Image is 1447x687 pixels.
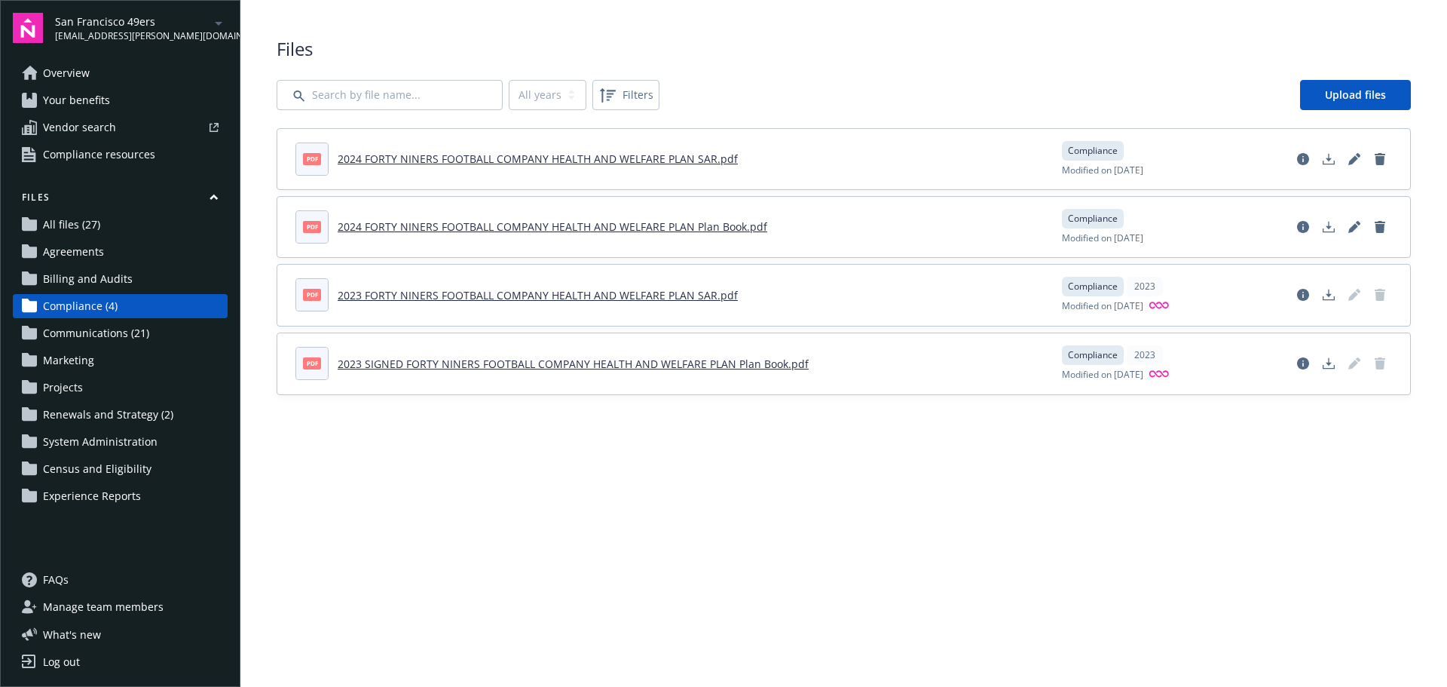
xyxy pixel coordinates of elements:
span: Vendor search [43,115,116,140]
span: San Francisco 49ers [55,14,210,29]
span: pdf [303,153,321,164]
span: Overview [43,61,90,85]
a: Download document [1317,351,1341,376]
a: FAQs [13,568,228,592]
span: Compliance [1068,212,1118,225]
a: 2023 SIGNED FORTY NINERS FOOTBALL COMPANY HEALTH AND WELFARE PLAN Plan Book.pdf [338,357,809,371]
span: Compliance resources [43,143,155,167]
a: Delete document [1368,147,1392,171]
span: Delete document [1368,283,1392,307]
span: Billing and Audits [43,267,133,291]
span: Modified on [DATE] [1062,368,1143,382]
div: 2023 [1127,277,1163,296]
span: pdf [303,289,321,300]
a: Download document [1317,215,1341,239]
button: What's new [13,627,125,643]
span: Manage team members [43,595,164,619]
div: Log out [43,650,80,674]
span: Compliance [1068,348,1118,362]
input: Search by file name... [277,80,503,110]
span: Upload files [1325,87,1386,102]
a: Download document [1317,147,1341,171]
img: navigator-logo.svg [13,13,43,43]
span: Marketing [43,348,94,373]
span: Census and Eligibility [43,457,151,481]
span: Filters [623,87,653,103]
a: Download document [1317,283,1341,307]
span: Filters [595,83,656,107]
a: Your benefits [13,88,228,112]
span: Modified on [DATE] [1062,164,1143,177]
span: Edit document [1342,283,1366,307]
span: Communications (21) [43,321,149,345]
div: 2023 [1127,345,1163,365]
button: San Francisco 49ers[EMAIL_ADDRESS][PERSON_NAME][DOMAIN_NAME]arrowDropDown [55,13,228,43]
a: Renewals and Strategy (2) [13,403,228,427]
span: Projects [43,376,83,400]
span: What ' s new [43,627,101,643]
a: Edit document [1342,147,1366,171]
span: pdf [303,357,321,369]
a: Compliance (4) [13,294,228,318]
a: Marketing [13,348,228,373]
span: Experience Reports [43,484,141,508]
a: Experience Reports [13,484,228,508]
span: FAQs [43,568,69,592]
a: Compliance resources [13,143,228,167]
span: Edit document [1342,351,1366,376]
a: 2024 FORTY NINERS FOOTBALL COMPANY HEALTH AND WELFARE PLAN Plan Book.pdf [338,219,767,234]
span: [EMAIL_ADDRESS][PERSON_NAME][DOMAIN_NAME] [55,29,210,43]
a: Vendor search [13,115,228,140]
span: Compliance (4) [43,294,118,318]
a: Communications (21) [13,321,228,345]
a: arrowDropDown [210,14,228,32]
span: Agreements [43,240,104,264]
a: All files (27) [13,213,228,237]
a: Upload files [1300,80,1411,110]
span: Compliance [1068,144,1118,158]
span: Modified on [DATE] [1062,232,1143,245]
span: System Administration [43,430,158,454]
a: System Administration [13,430,228,454]
span: Compliance [1068,280,1118,293]
a: View file details [1291,215,1315,239]
a: 2023 FORTY NINERS FOOTBALL COMPANY HEALTH AND WELFARE PLAN SAR.pdf [338,288,738,302]
button: Filters [592,80,659,110]
span: Your benefits [43,88,110,112]
span: pdf [303,221,321,232]
a: View file details [1291,283,1315,307]
a: Agreements [13,240,228,264]
span: Renewals and Strategy (2) [43,403,173,427]
button: Files [13,191,228,210]
a: Census and Eligibility [13,457,228,481]
a: Delete document [1368,215,1392,239]
a: Projects [13,376,228,400]
a: View file details [1291,147,1315,171]
a: Manage team members [13,595,228,619]
a: 2024 FORTY NINERS FOOTBALL COMPANY HEALTH AND WELFARE PLAN SAR.pdf [338,152,738,166]
span: All files (27) [43,213,100,237]
a: Overview [13,61,228,85]
span: Modified on [DATE] [1062,299,1143,314]
a: Billing and Audits [13,267,228,291]
span: Delete document [1368,351,1392,376]
span: Files [277,36,1411,62]
a: Edit document [1342,215,1366,239]
a: View file details [1291,351,1315,376]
